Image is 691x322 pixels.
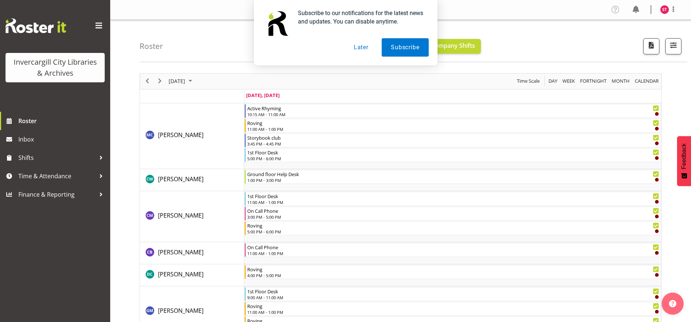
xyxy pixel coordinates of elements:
[158,175,204,183] a: [PERSON_NAME]
[245,192,661,206] div: Chamique Mamolo"s event - 1st Floor Desk Begin From Tuesday, August 26, 2025 at 11:00:00 AM GMT+1...
[245,243,661,257] div: Chris Broad"s event - On Call Phone Begin From Tuesday, August 26, 2025 at 11:00:00 AM GMT+12:00 ...
[247,309,659,315] div: 11:00 AM - 1:00 PM
[158,130,204,139] a: [PERSON_NAME]
[562,76,576,86] span: Week
[548,76,558,86] span: Day
[158,270,204,279] a: [PERSON_NAME]
[158,175,204,183] span: [PERSON_NAME]
[158,211,204,220] a: [PERSON_NAME]
[247,149,659,156] div: 1st Floor Desk
[140,264,244,286] td: Donald Cunningham resource
[154,74,166,89] div: next period
[516,76,541,86] button: Time Scale
[561,76,576,86] button: Timeline Week
[141,74,154,89] div: previous period
[247,170,659,178] div: Ground floor Help Desk
[158,248,204,257] a: [PERSON_NAME]
[263,9,292,38] img: notification icon
[579,76,607,86] span: Fortnight
[634,76,659,86] span: calendar
[247,126,659,132] div: 11:00 AM - 1:00 PM
[166,74,197,89] div: August 26, 2025
[158,131,204,139] span: [PERSON_NAME]
[611,76,630,86] span: Month
[247,250,659,256] div: 11:00 AM - 1:00 PM
[247,222,659,229] div: Roving
[247,155,659,161] div: 5:00 PM - 6:00 PM
[13,57,97,79] div: Invercargill City Libraries & Archives
[247,177,659,183] div: 1:00 PM - 3:00 PM
[245,119,661,133] div: Aurora Catu"s event - Roving Begin From Tuesday, August 26, 2025 at 11:00:00 AM GMT+12:00 Ends At...
[669,300,676,307] img: help-xxl-2.png
[247,294,659,300] div: 9:00 AM - 11:00 AM
[247,265,659,273] div: Roving
[247,287,659,295] div: 1st Floor Desk
[579,76,608,86] button: Fortnight
[247,192,659,200] div: 1st Floor Desk
[18,115,107,126] span: Roster
[246,92,280,99] span: [DATE], [DATE]
[140,103,244,169] td: Aurora Catu resource
[247,272,659,278] div: 4:00 PM - 5:00 PM
[140,191,244,242] td: Chamique Mamolo resource
[18,171,96,182] span: Time & Attendance
[245,265,661,279] div: Donald Cunningham"s event - Roving Begin From Tuesday, August 26, 2025 at 4:00:00 PM GMT+12:00 En...
[247,141,659,147] div: 3:45 PM - 4:45 PM
[247,119,659,126] div: Roving
[143,76,152,86] button: Previous
[18,152,96,163] span: Shifts
[345,38,378,57] button: Later
[547,76,559,86] button: Timeline Day
[247,302,659,310] div: Roving
[168,76,186,86] span: [DATE]
[155,76,165,86] button: Next
[245,287,661,301] div: Gabriel McKay Smith"s event - 1st Floor Desk Begin From Tuesday, August 26, 2025 at 9:00:00 AM GM...
[158,248,204,256] span: [PERSON_NAME]
[245,133,661,147] div: Aurora Catu"s event - Storybook club Begin From Tuesday, August 26, 2025 at 3:45:00 PM GMT+12:00 ...
[18,189,96,200] span: Finance & Reporting
[140,169,244,191] td: Catherine Wilson resource
[247,134,659,141] div: Storybook club
[292,9,429,26] div: Subscribe to our notifications for the latest news and updates. You can disable anytime.
[18,134,107,145] span: Inbox
[158,307,204,315] span: [PERSON_NAME]
[245,170,661,184] div: Catherine Wilson"s event - Ground floor Help Desk Begin From Tuesday, August 26, 2025 at 1:00:00 ...
[634,76,660,86] button: Month
[247,111,659,117] div: 10:15 AM - 11:00 AM
[681,143,687,169] span: Feedback
[247,243,659,251] div: On Call Phone
[140,242,244,264] td: Chris Broad resource
[158,211,204,219] span: [PERSON_NAME]
[245,148,661,162] div: Aurora Catu"s event - 1st Floor Desk Begin From Tuesday, August 26, 2025 at 5:00:00 PM GMT+12:00 ...
[245,302,661,316] div: Gabriel McKay Smith"s event - Roving Begin From Tuesday, August 26, 2025 at 11:00:00 AM GMT+12:00...
[247,199,659,205] div: 11:00 AM - 1:00 PM
[247,214,659,220] div: 3:00 PM - 5:00 PM
[677,136,691,186] button: Feedback - Show survey
[611,76,631,86] button: Timeline Month
[168,76,195,86] button: August 2025
[247,229,659,235] div: 5:00 PM - 6:00 PM
[516,76,540,86] span: Time Scale
[382,38,428,57] button: Subscribe
[245,207,661,221] div: Chamique Mamolo"s event - On Call Phone Begin From Tuesday, August 26, 2025 at 3:00:00 PM GMT+12:...
[245,104,661,118] div: Aurora Catu"s event - Active Rhyming Begin From Tuesday, August 26, 2025 at 10:15:00 AM GMT+12:00...
[245,221,661,235] div: Chamique Mamolo"s event - Roving Begin From Tuesday, August 26, 2025 at 5:00:00 PM GMT+12:00 Ends...
[247,207,659,214] div: On Call Phone
[247,104,659,112] div: Active Rhyming
[158,306,204,315] a: [PERSON_NAME]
